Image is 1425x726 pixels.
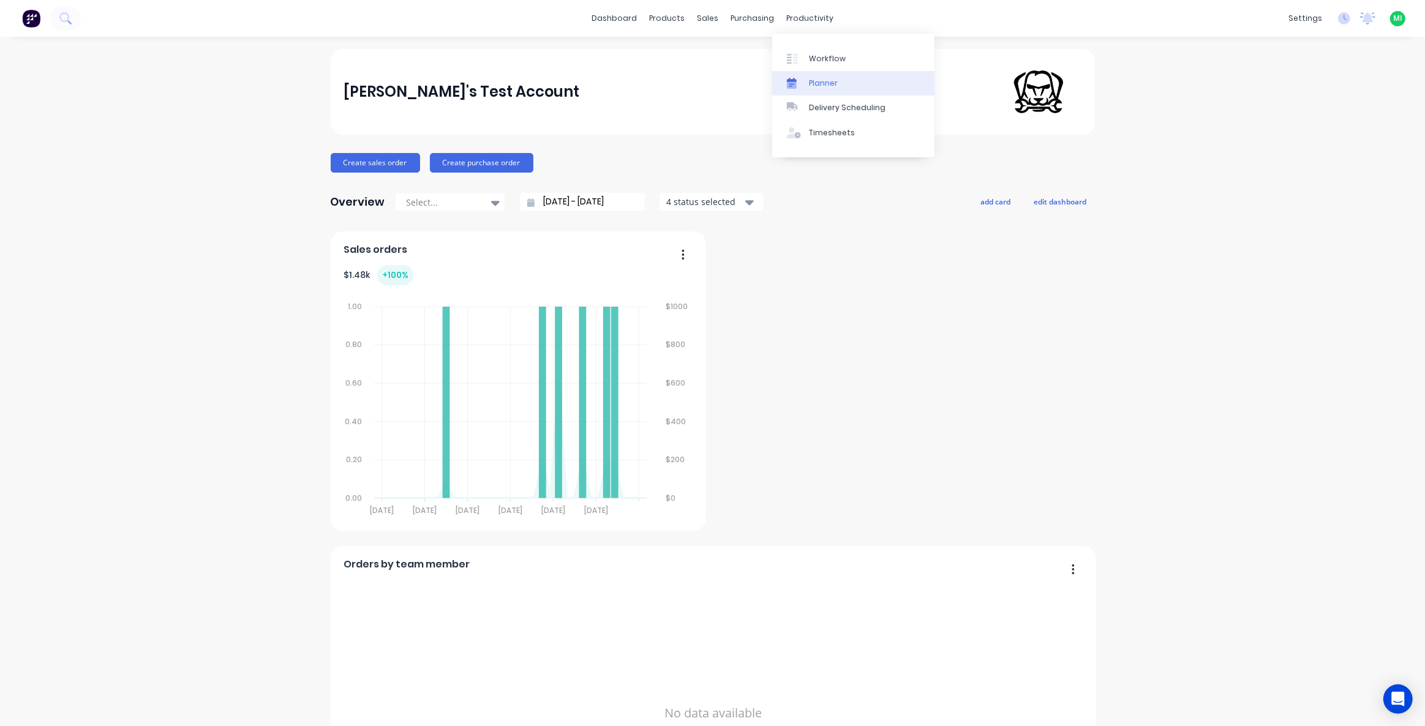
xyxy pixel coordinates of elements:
tspan: 0.00 [345,493,362,503]
tspan: 0.80 [345,339,362,350]
button: add card [973,193,1019,209]
tspan: $1000 [666,301,688,312]
button: 4 status selected [660,193,764,211]
tspan: 0.20 [346,454,362,465]
div: [PERSON_NAME]'s Test Account [344,80,579,104]
a: dashboard [585,9,643,28]
tspan: [DATE] [456,505,479,515]
a: Delivery Scheduling [772,95,934,120]
div: Open Intercom Messenger [1383,684,1413,714]
a: Timesheets [772,121,934,145]
tspan: $400 [666,416,686,427]
tspan: $800 [666,339,686,350]
tspan: 1.00 [348,301,362,312]
tspan: $600 [666,378,686,388]
tspan: [DATE] [413,505,437,515]
a: Planner [772,71,934,95]
span: Sales orders [344,242,407,257]
div: productivity [780,9,840,28]
div: sales [691,9,724,28]
tspan: [DATE] [370,505,394,515]
tspan: [DATE] [541,505,565,515]
div: Delivery Scheduling [809,102,885,113]
span: MI [1393,13,1402,24]
button: Create sales order [331,153,420,173]
a: Workflow [772,46,934,70]
div: products [643,9,691,28]
div: + 100 % [377,265,413,285]
div: Planner [809,78,838,89]
div: Timesheets [809,127,855,138]
div: 4 status selected [666,195,743,208]
tspan: 0.40 [345,416,362,427]
span: Orders by team member [344,557,470,572]
tspan: $0 [666,493,676,503]
div: $ 1.48k [344,265,413,285]
tspan: 0.60 [345,378,362,388]
button: Create purchase order [430,153,533,173]
div: purchasing [724,9,780,28]
div: settings [1282,9,1328,28]
button: edit dashboard [1026,193,1095,209]
div: Workflow [809,53,846,64]
div: Overview [331,190,385,214]
img: Factory [22,9,40,28]
img: Maricar's Test Account [996,49,1081,135]
tspan: [DATE] [585,505,609,515]
tspan: [DATE] [498,505,522,515]
tspan: $200 [666,454,685,465]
